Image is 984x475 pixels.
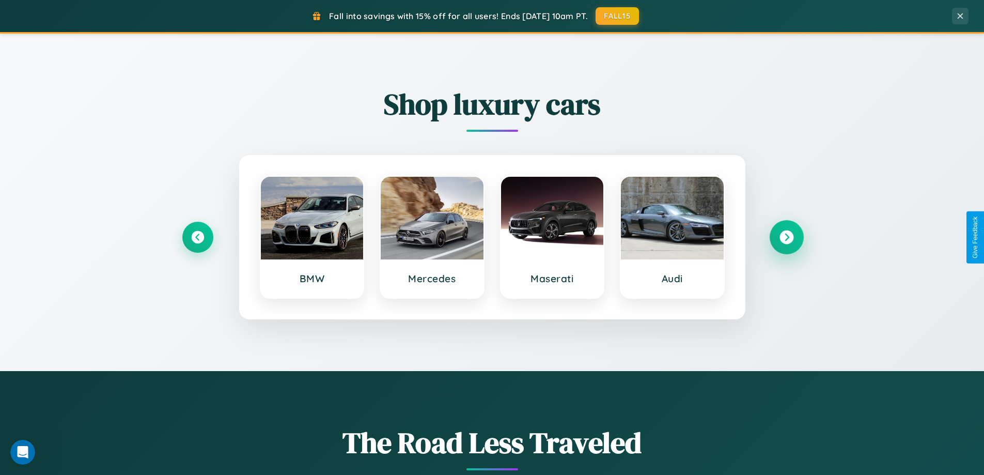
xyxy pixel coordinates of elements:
[631,272,713,285] h3: Audi
[511,272,593,285] h3: Maserati
[182,84,802,124] h2: Shop luxury cars
[182,423,802,463] h1: The Road Less Traveled
[972,217,979,258] div: Give Feedback
[596,7,639,25] button: FALL15
[271,272,353,285] h3: BMW
[391,272,473,285] h3: Mercedes
[10,440,35,465] iframe: Intercom live chat
[329,11,588,21] span: Fall into savings with 15% off for all users! Ends [DATE] 10am PT.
